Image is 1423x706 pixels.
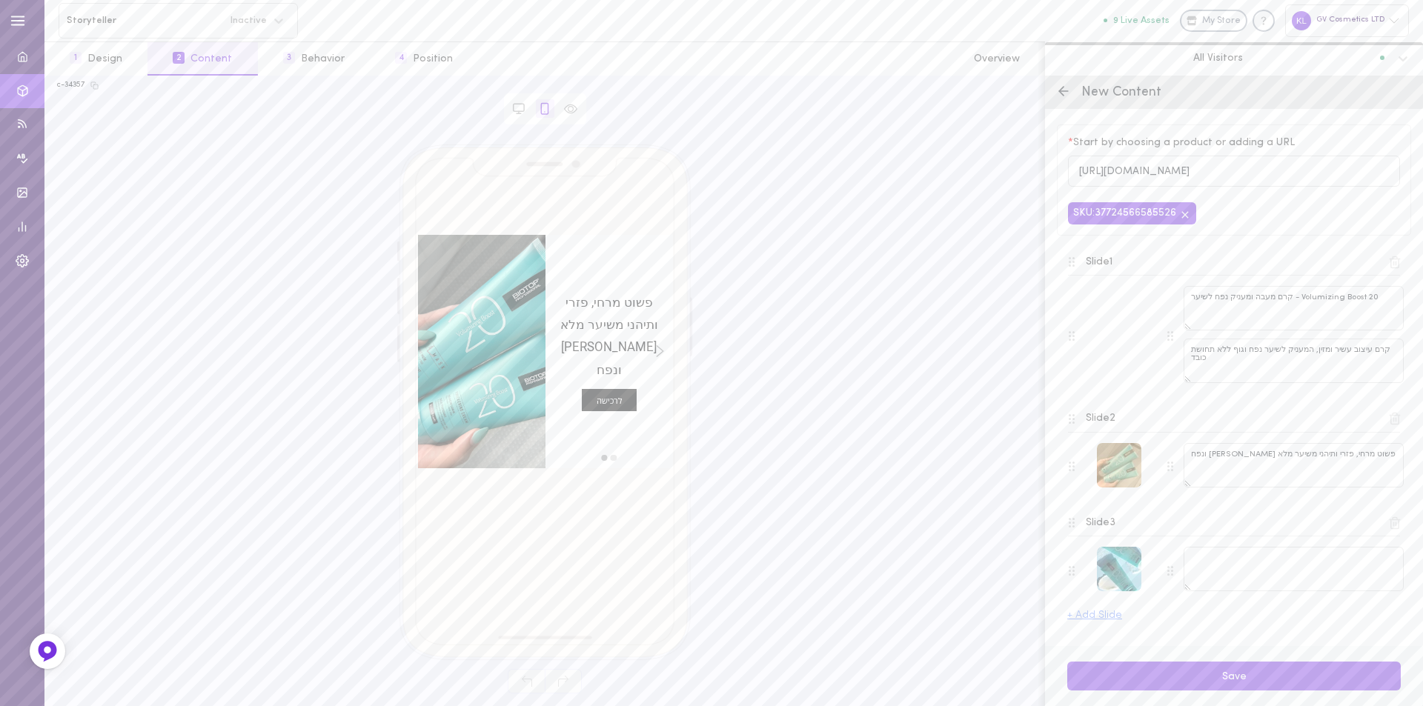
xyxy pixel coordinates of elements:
[1180,10,1247,32] a: My Store
[395,52,407,64] span: 4
[1068,156,1400,187] input: Choose a page, SKU or insert a specific URL
[1086,411,1115,426] span: Slide 2
[508,669,545,693] span: Undo
[70,52,82,64] span: 1
[1045,76,1423,109] div: New Content
[1184,443,1404,487] textarea: פשוט מרחי, פזרי ותיהני משיער מלא [PERSON_NAME] ונפח
[1253,10,1275,32] div: Knowledge center
[553,291,665,381] span: פשוט מרחי, פזרי ותיהני משיער מלא [PERSON_NAME] ונפח
[147,42,257,76] button: 2Content
[600,453,609,463] div: move to slide 2
[582,389,637,411] span: לרכישה
[545,669,582,693] span: Redo
[1086,255,1112,270] span: Slide 1
[370,42,478,76] button: 4Position
[44,42,147,76] button: 1Design
[1067,662,1401,690] button: Save
[221,16,267,25] span: Inactive
[283,52,295,64] span: 3
[1184,286,1404,330] textarea: 20 Volumizing Boost - קרם מעבה ומעניק נפח לשיער
[1067,610,1122,621] button: + Add Slide
[949,42,1045,76] button: Overview
[1285,4,1409,36] div: GV Cosmetics LTD
[67,15,221,26] span: Storyteller
[652,235,668,468] div: חץ ימינה
[258,42,370,76] button: 3Behavior
[1202,15,1241,28] span: My Store
[173,52,185,64] span: 2
[1086,516,1115,530] span: Slide 3
[1068,136,1400,150] span: Start by choosing a product or adding a URL
[1104,16,1180,26] a: 9 Live Assets
[1184,339,1404,383] textarea: קרם עיצוב עשיר ומזין, המעניק לשיער נפח וגוף ללא תחושת כובד
[57,80,85,90] div: c-34357
[36,640,59,662] img: Feedback Button
[609,453,619,463] div: move to slide 1
[423,235,439,468] div: חץ שמאלה
[1193,51,1243,64] span: All Visitors
[1068,202,1196,224] span: SKU: 37724566585526
[1104,16,1170,25] button: 9 Live Assets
